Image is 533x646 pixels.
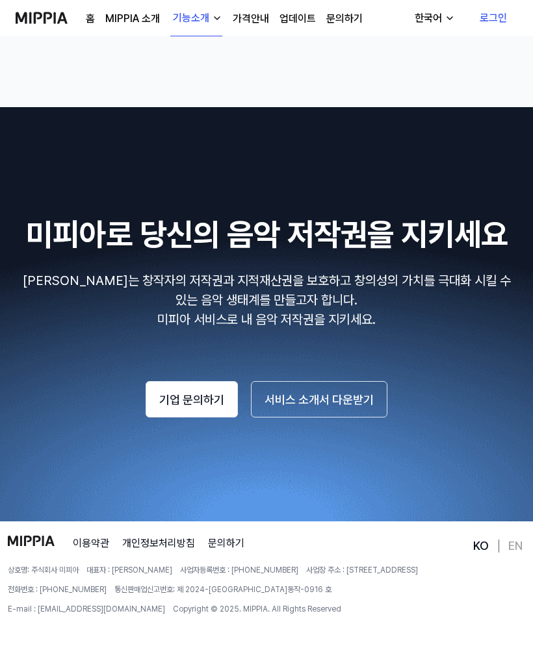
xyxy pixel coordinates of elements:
[105,11,160,27] a: MIPPIA 소개
[170,1,222,36] button: 기능소개
[122,536,195,551] a: 개인정보처리방침
[86,11,95,27] a: 홈
[16,271,517,329] p: [PERSON_NAME]는 창작자의 저작권과 지적재산권을 보호하고 창의성의 가치를 극대화 시킬 수 있는 음악 생태계를 만들고자 합니다. 미피아 서비스로 내 음악 저작권을 지키세요.
[8,584,107,595] span: 전화번호 : [PHONE_NUMBER]
[412,10,445,26] div: 한국어
[146,381,238,417] button: 기업 문의하기
[251,381,387,417] button: 서비스 소개서 다운받기
[73,536,109,551] a: 이용약관
[114,584,331,595] span: 통신판매업신고번호: 제 2024-[GEOGRAPHIC_DATA]동작-0916 호
[212,13,222,23] img: down
[326,11,363,27] a: 문의하기
[180,564,298,576] span: 사업자등록번호 : [PHONE_NUMBER]
[173,603,341,615] span: Copyright © 2025. MIPPIA. All Rights Reserved
[279,11,316,27] a: 업데이트
[473,538,489,554] a: KO
[170,10,212,26] div: 기능소개
[8,564,79,576] span: 상호명: 주식회사 미피아
[8,536,55,546] img: logo
[404,5,463,31] button: 한국어
[8,603,165,615] span: E-mail : [EMAIL_ADDRESS][DOMAIN_NAME]
[16,211,517,258] h2: 미피아로 당신의 음악 저작권을 지키세요
[86,564,172,576] span: 대표자 : [PERSON_NAME]
[233,11,269,27] a: 가격안내
[208,536,244,551] a: 문의하기
[306,564,418,576] span: 사업장 주소 : [STREET_ADDRESS]
[508,538,523,554] a: EN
